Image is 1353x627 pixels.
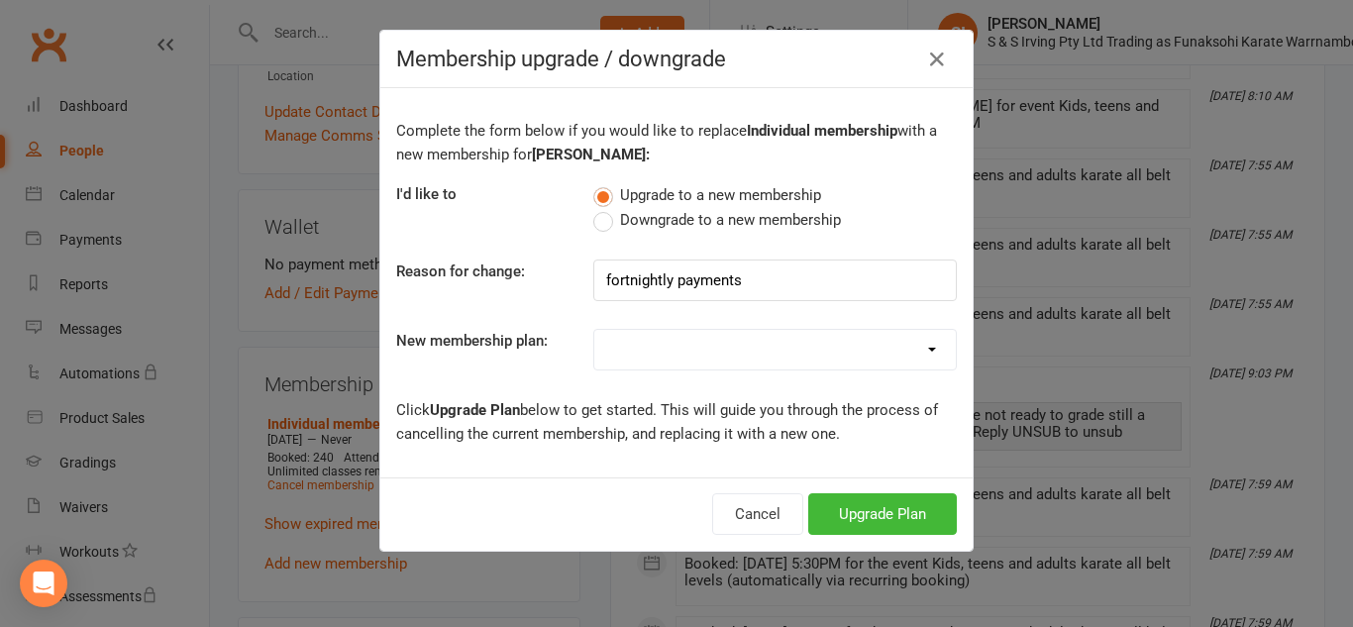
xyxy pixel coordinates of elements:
[430,401,520,419] b: Upgrade Plan
[396,182,457,206] label: I'd like to
[396,47,957,71] h4: Membership upgrade / downgrade
[396,119,957,166] p: Complete the form below if you would like to replace with a new membership for
[396,260,525,283] label: Reason for change:
[396,329,548,353] label: New membership plan:
[620,208,841,229] span: Downgrade to a new membership
[712,493,803,535] button: Cancel
[747,122,897,140] b: Individual membership
[620,183,821,204] span: Upgrade to a new membership
[808,493,957,535] button: Upgrade Plan
[20,560,67,607] div: Open Intercom Messenger
[921,44,953,75] button: Close
[593,260,957,301] input: Reason (optional)
[532,146,650,163] b: [PERSON_NAME]:
[396,398,957,446] p: Click below to get started. This will guide you through the process of cancelling the current mem...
